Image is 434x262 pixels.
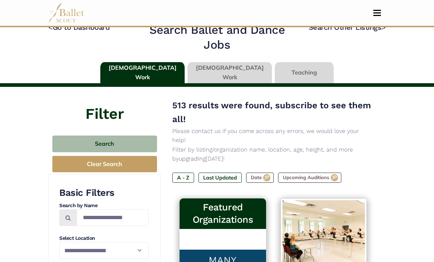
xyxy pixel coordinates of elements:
label: Upcoming Auditions [278,173,341,183]
a: upgrading [179,155,206,162]
h2: Search Ballet and Dance Jobs [145,23,289,53]
p: Filter by listing/organization name, location, age, height, and more by [DATE]! [172,145,374,164]
p: Please contact us if you come across any errors, we would love your help! [172,126,374,145]
li: Teaching [273,62,335,83]
button: Toggle navigation [369,9,386,16]
code: < [48,23,53,32]
li: [DEMOGRAPHIC_DATA] Work [99,62,186,83]
code: > [381,23,386,32]
button: Search [52,136,157,153]
input: Search by names... [77,209,149,226]
h4: Filter [48,87,161,125]
h3: Featured Organizations [185,201,260,226]
label: Last Updated [198,173,242,183]
label: A - Z [172,173,194,183]
h4: Search by Name [59,202,149,209]
a: Search Other Listings> [309,23,386,32]
li: [DEMOGRAPHIC_DATA] Work [186,62,273,83]
span: 513 results were found, subscribe to see them all! [172,100,371,124]
h4: Select Location [59,235,149,242]
button: Clear Search [52,156,157,172]
a: <Go to Dashboard [48,23,110,32]
label: Date [246,173,274,183]
h3: Basic Filters [59,187,149,199]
